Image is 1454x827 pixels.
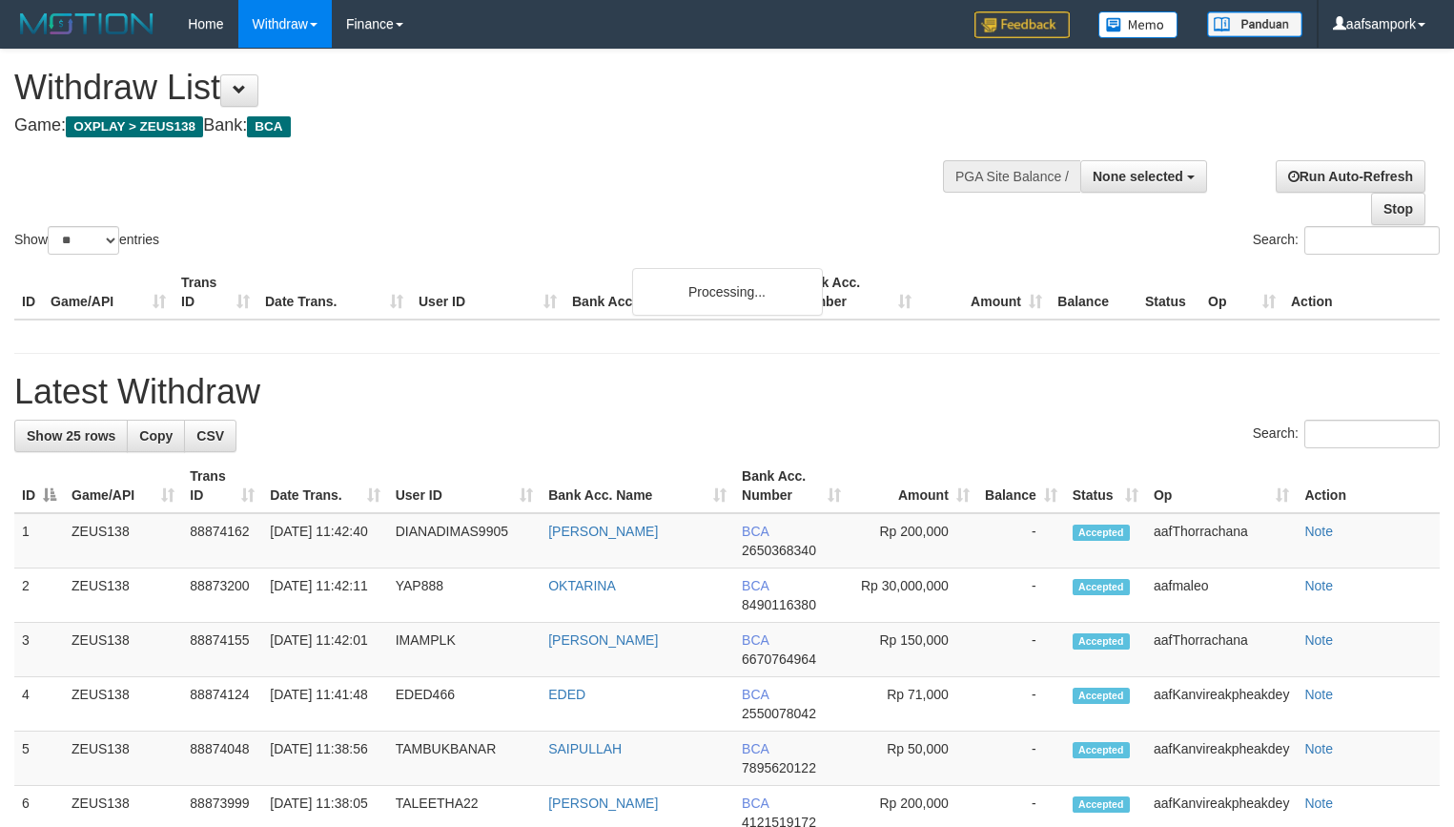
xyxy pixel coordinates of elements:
[262,513,387,569] td: [DATE] 11:42:40
[411,265,564,320] th: User ID
[1098,11,1178,38] img: Button%20Memo.svg
[849,459,977,513] th: Amount: activate to sort column ascending
[14,677,64,732] td: 4
[1200,265,1283,320] th: Op
[43,265,174,320] th: Game/API
[388,459,541,513] th: User ID: activate to sort column ascending
[182,677,262,732] td: 88874124
[977,569,1065,623] td: -
[27,428,115,444] span: Show 25 rows
[977,513,1065,569] td: -
[262,623,387,677] td: [DATE] 11:42:01
[182,569,262,623] td: 88873200
[849,732,977,786] td: Rp 50,000
[742,651,816,667] span: Copy 6670764964 to clipboard
[742,687,768,702] span: BCA
[14,569,64,623] td: 2
[849,513,977,569] td: Rp 200,000
[742,597,816,612] span: Copy 8490116380 to clipboard
[1093,169,1183,184] span: None selected
[48,226,119,255] select: Showentries
[1073,796,1130,813] span: Accepted
[388,569,541,623] td: YAP888
[196,428,224,444] span: CSV
[742,741,768,756] span: BCA
[182,459,262,513] th: Trans ID: activate to sort column ascending
[1304,226,1440,255] input: Search:
[14,226,159,255] label: Show entries
[1304,632,1333,648] a: Note
[742,524,768,539] span: BCA
[14,732,64,786] td: 5
[64,623,182,677] td: ZEUS138
[1304,524,1333,539] a: Note
[977,623,1065,677] td: -
[742,578,768,593] span: BCA
[1371,193,1425,225] a: Stop
[247,116,290,137] span: BCA
[64,459,182,513] th: Game/API: activate to sort column ascending
[1146,623,1297,677] td: aafThorrachana
[1065,459,1146,513] th: Status: activate to sort column ascending
[541,459,734,513] th: Bank Acc. Name: activate to sort column ascending
[742,796,768,811] span: BCA
[548,687,585,702] a: EDED
[64,569,182,623] td: ZEUS138
[14,420,128,452] a: Show 25 rows
[14,265,43,320] th: ID
[974,11,1070,38] img: Feedback.jpg
[262,459,387,513] th: Date Trans.: activate to sort column ascending
[182,513,262,569] td: 88874162
[977,459,1065,513] th: Balance: activate to sort column ascending
[1297,459,1440,513] th: Action
[1137,265,1200,320] th: Status
[632,268,823,316] div: Processing...
[1146,569,1297,623] td: aafmaleo
[262,677,387,732] td: [DATE] 11:41:48
[184,420,236,452] a: CSV
[919,265,1050,320] th: Amount
[742,543,816,558] span: Copy 2650368340 to clipboard
[1073,579,1130,595] span: Accepted
[262,732,387,786] td: [DATE] 11:38:56
[1207,11,1302,37] img: panduan.png
[64,732,182,786] td: ZEUS138
[548,741,622,756] a: SAIPULLAH
[388,732,541,786] td: TAMBUKBANAR
[1073,633,1130,650] span: Accepted
[943,160,1080,193] div: PGA Site Balance /
[1283,265,1440,320] th: Action
[1253,420,1440,448] label: Search:
[1146,677,1297,732] td: aafKanvireakpheakdey
[14,116,951,135] h4: Game: Bank:
[1080,160,1207,193] button: None selected
[174,265,257,320] th: Trans ID
[977,677,1065,732] td: -
[1146,732,1297,786] td: aafKanvireakpheakdey
[1073,688,1130,704] span: Accepted
[734,459,849,513] th: Bank Acc. Number: activate to sort column ascending
[14,69,951,107] h1: Withdraw List
[388,677,541,732] td: EDED466
[548,524,658,539] a: [PERSON_NAME]
[14,373,1440,411] h1: Latest Withdraw
[548,578,616,593] a: OKTARINA
[388,623,541,677] td: IMAMPLK
[1304,741,1333,756] a: Note
[14,623,64,677] td: 3
[849,677,977,732] td: Rp 71,000
[742,632,768,648] span: BCA
[14,513,64,569] td: 1
[262,569,387,623] td: [DATE] 11:42:11
[1253,226,1440,255] label: Search:
[742,760,816,775] span: Copy 7895620122 to clipboard
[1304,687,1333,702] a: Note
[849,569,977,623] td: Rp 30,000,000
[849,623,977,677] td: Rp 150,000
[1146,459,1297,513] th: Op: activate to sort column ascending
[388,513,541,569] td: DIANADIMAS9905
[1304,420,1440,448] input: Search:
[548,632,658,648] a: [PERSON_NAME]
[64,677,182,732] td: ZEUS138
[64,513,182,569] td: ZEUS138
